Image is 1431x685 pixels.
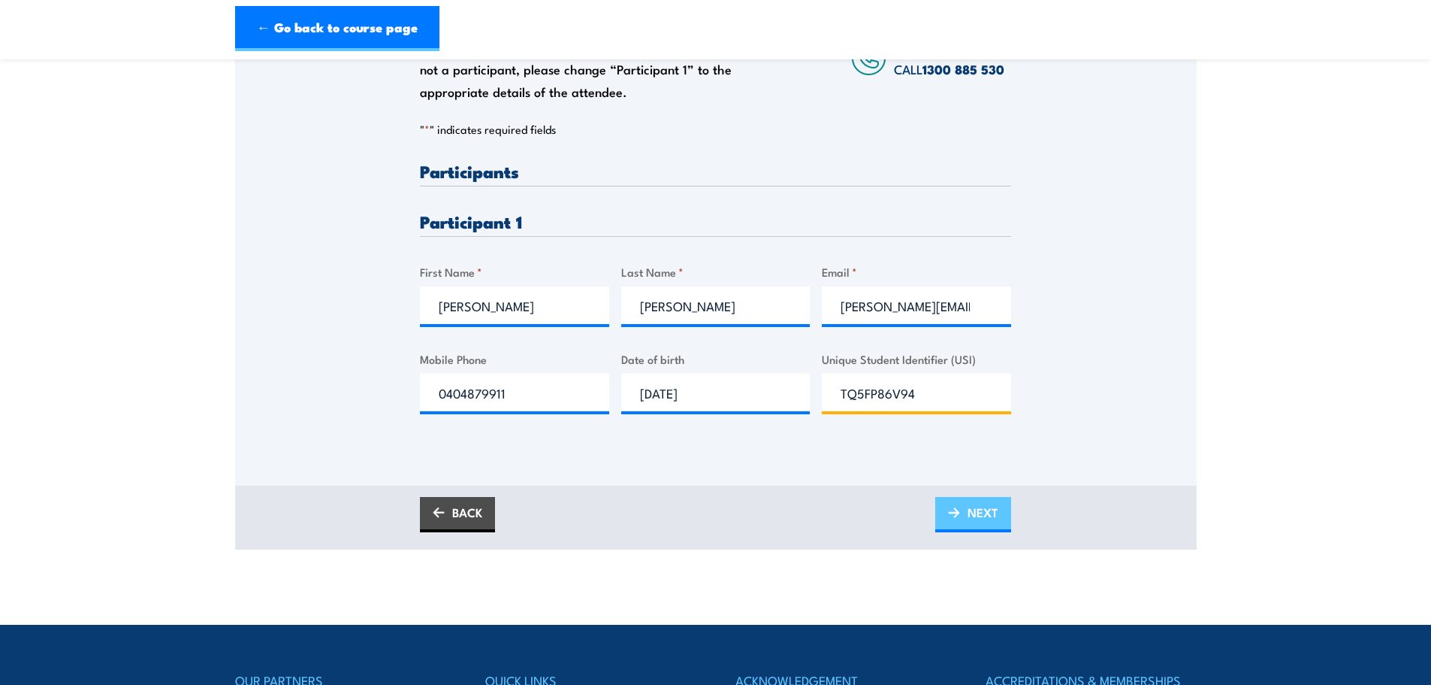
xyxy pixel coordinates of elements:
[420,162,1011,180] h3: Participants
[420,213,1011,230] h3: Participant 1
[621,263,811,280] label: Last Name
[822,263,1011,280] label: Email
[420,497,495,532] a: BACK
[822,350,1011,368] label: Unique Student Identifier (USI)
[894,37,1011,78] span: Speak to a specialist CALL
[621,350,811,368] label: Date of birth
[420,122,1011,137] p: " " indicates required fields
[922,59,1004,79] a: 1300 885 530
[420,350,609,368] label: Mobile Phone
[968,493,998,532] span: NEXT
[420,263,609,280] label: First Name
[935,497,1011,532] a: NEXT
[235,6,439,51] a: ← Go back to course page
